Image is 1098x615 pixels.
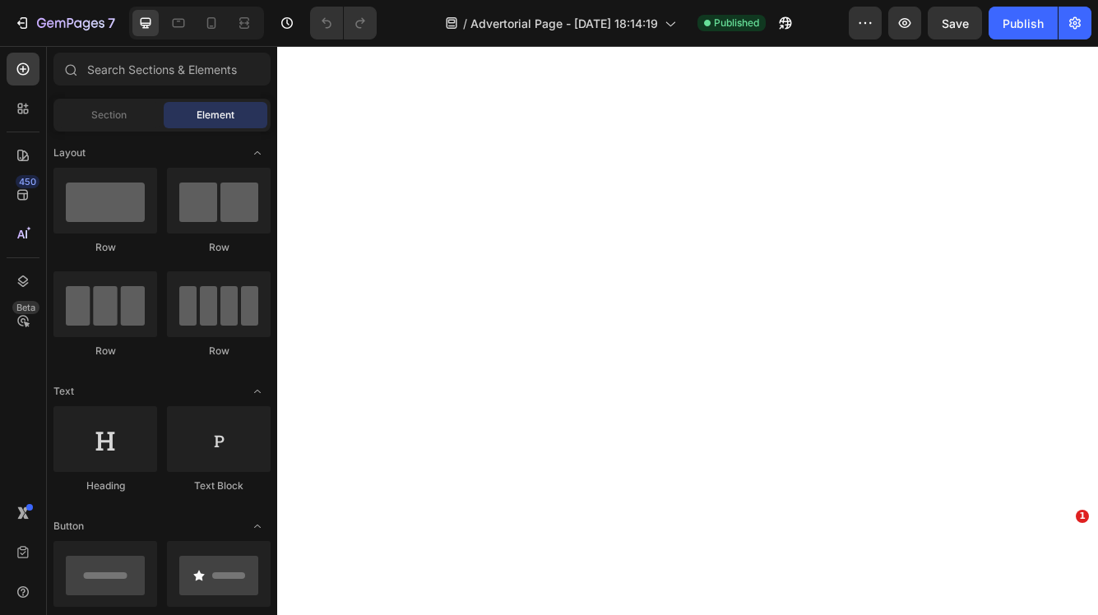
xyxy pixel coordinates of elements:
[53,519,84,534] span: Button
[12,301,39,314] div: Beta
[16,175,39,188] div: 450
[1003,15,1044,32] div: Publish
[989,7,1058,39] button: Publish
[277,46,1098,615] iframe: Design area
[714,16,759,30] span: Published
[7,7,123,39] button: 7
[1042,534,1082,574] iframe: Intercom live chat
[942,16,969,30] span: Save
[53,344,157,358] div: Row
[244,140,271,166] span: Toggle open
[167,344,271,358] div: Row
[167,240,271,255] div: Row
[53,146,86,160] span: Layout
[91,108,127,123] span: Section
[108,13,115,33] p: 7
[310,7,377,39] div: Undo/Redo
[244,513,271,539] span: Toggle open
[53,384,74,399] span: Text
[53,53,271,86] input: Search Sections & Elements
[197,108,234,123] span: Element
[928,7,982,39] button: Save
[470,15,658,32] span: Advertorial Page - [DATE] 18:14:19
[244,378,271,405] span: Toggle open
[53,240,157,255] div: Row
[1076,510,1089,523] span: 1
[53,479,157,493] div: Heading
[167,479,271,493] div: Text Block
[463,15,467,32] span: /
